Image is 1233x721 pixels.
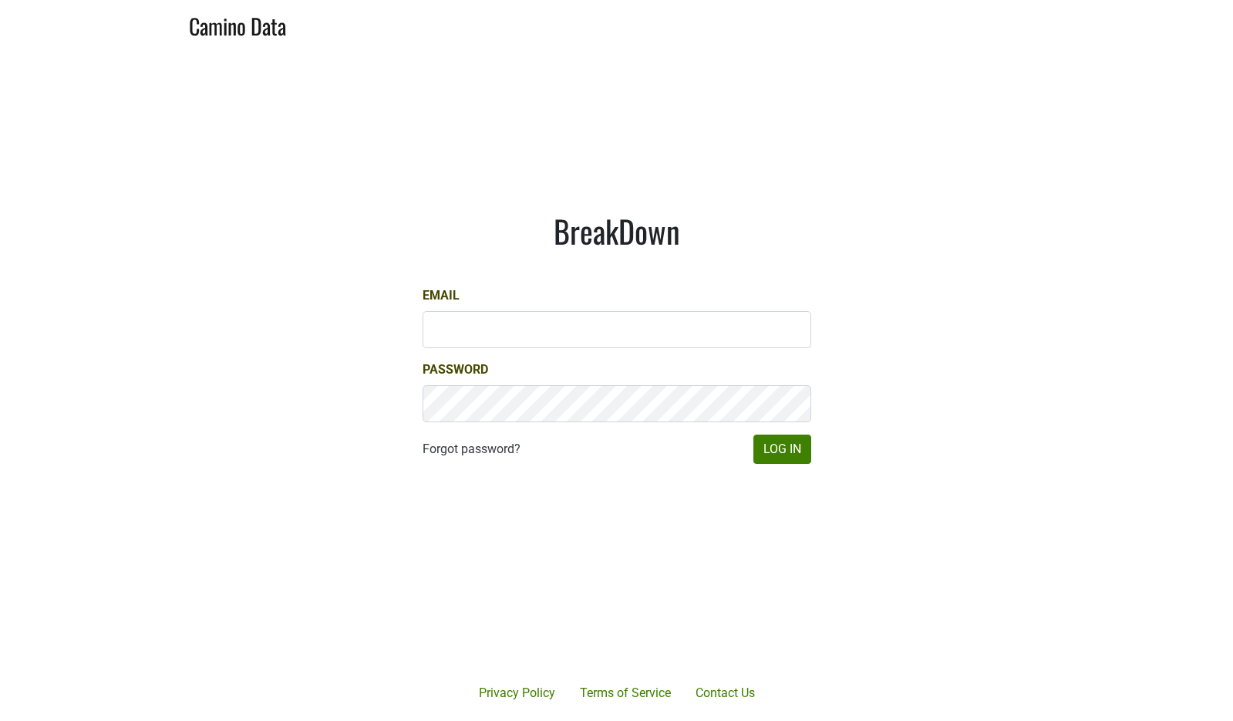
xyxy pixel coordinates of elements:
label: Password [423,360,488,379]
label: Email [423,286,460,305]
button: Log In [753,435,811,464]
a: Privacy Policy [467,678,568,709]
a: Contact Us [683,678,767,709]
a: Camino Data [189,6,286,42]
a: Forgot password? [423,440,520,459]
a: Terms of Service [568,678,683,709]
h1: BreakDown [423,212,811,249]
